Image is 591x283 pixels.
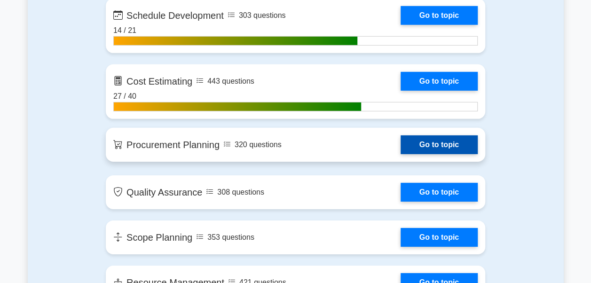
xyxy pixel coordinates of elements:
a: Go to topic [401,6,478,25]
a: Go to topic [401,72,478,91]
a: Go to topic [401,183,478,202]
a: Go to topic [401,135,478,154]
a: Go to topic [401,228,478,247]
